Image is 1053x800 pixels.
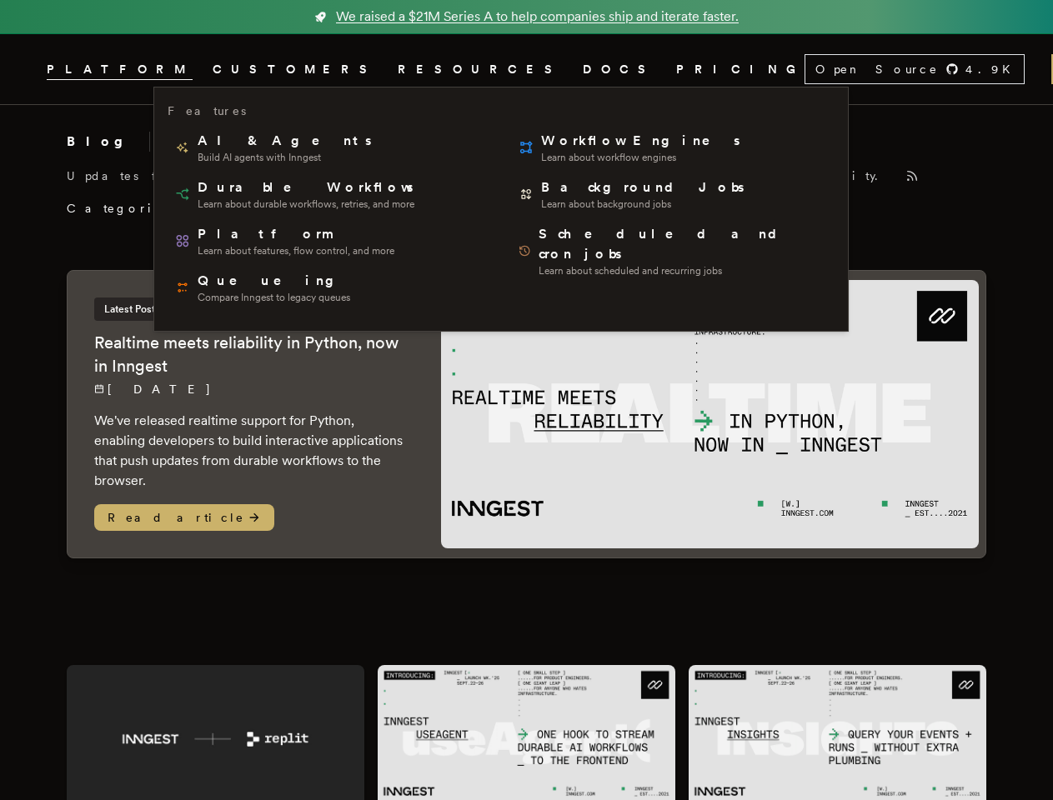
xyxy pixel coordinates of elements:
[94,381,408,397] p: [DATE]
[198,131,374,151] span: AI & Agents
[511,217,835,284] a: Scheduled and cron jobsLearn about scheduled and recurring jobs
[965,61,1020,77] span: 4.9 K
[198,151,374,164] span: Build AI agents with Inngest
[541,131,743,151] span: Workflow Engines
[94,331,408,377] h2: Realtime meets reliability in Python, now in Inngest
[94,297,165,321] span: Latest Post
[198,177,416,197] span: Durable Workflows
[511,171,835,217] a: Background JobsLearn about background jobs
[511,124,835,171] a: Workflow EnginesLearn about workflow engines
[94,504,274,531] span: Read article
[541,177,747,197] span: Background Jobs
[441,280,979,548] img: Featured image for Realtime meets reliability in Python, now in Inngest blog post
[67,270,986,558] a: Latest PostRealtime meets reliability in Python, now in Inngest[DATE] We've released realtime sup...
[67,132,150,152] h2: Blog
[168,171,491,217] a: Durable WorkflowsLearn about durable workflows, retries, and more
[398,59,563,80] button: RESOURCES
[168,124,491,171] a: AI & AgentsBuild AI agents with Inngest
[213,59,378,80] a: CUSTOMERS
[198,291,350,304] span: Compare Inngest to legacy queues
[541,151,743,164] span: Learn about workflow engines
[198,271,350,291] span: Queueing
[94,411,408,491] p: We've released realtime support for Python, enabling developers to build interactive applications...
[198,197,416,211] span: Learn about durable workflows, retries, and more
[541,197,747,211] span: Learn about background jobs
[336,7,739,27] span: We raised a $21M Series A to help companies ship and iterate faster.
[539,264,828,277] span: Learn about scheduled and recurring jobs
[583,59,656,80] a: DOCS
[815,61,939,77] span: Open Source
[168,264,491,311] a: QueueingCompare Inngest to legacy queues
[676,59,805,80] a: PRICING
[67,200,193,217] span: Categories:
[67,167,888,184] p: Updates from the Inngest team about our product, engineering, and community.
[168,217,491,264] a: PlatformLearn about features, flow control, and more
[539,224,828,264] span: Scheduled and cron jobs
[168,101,246,121] h3: Features
[198,244,394,257] span: Learn about features, flow control, and more
[198,224,394,244] span: Platform
[47,59,193,80] button: PLATFORM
